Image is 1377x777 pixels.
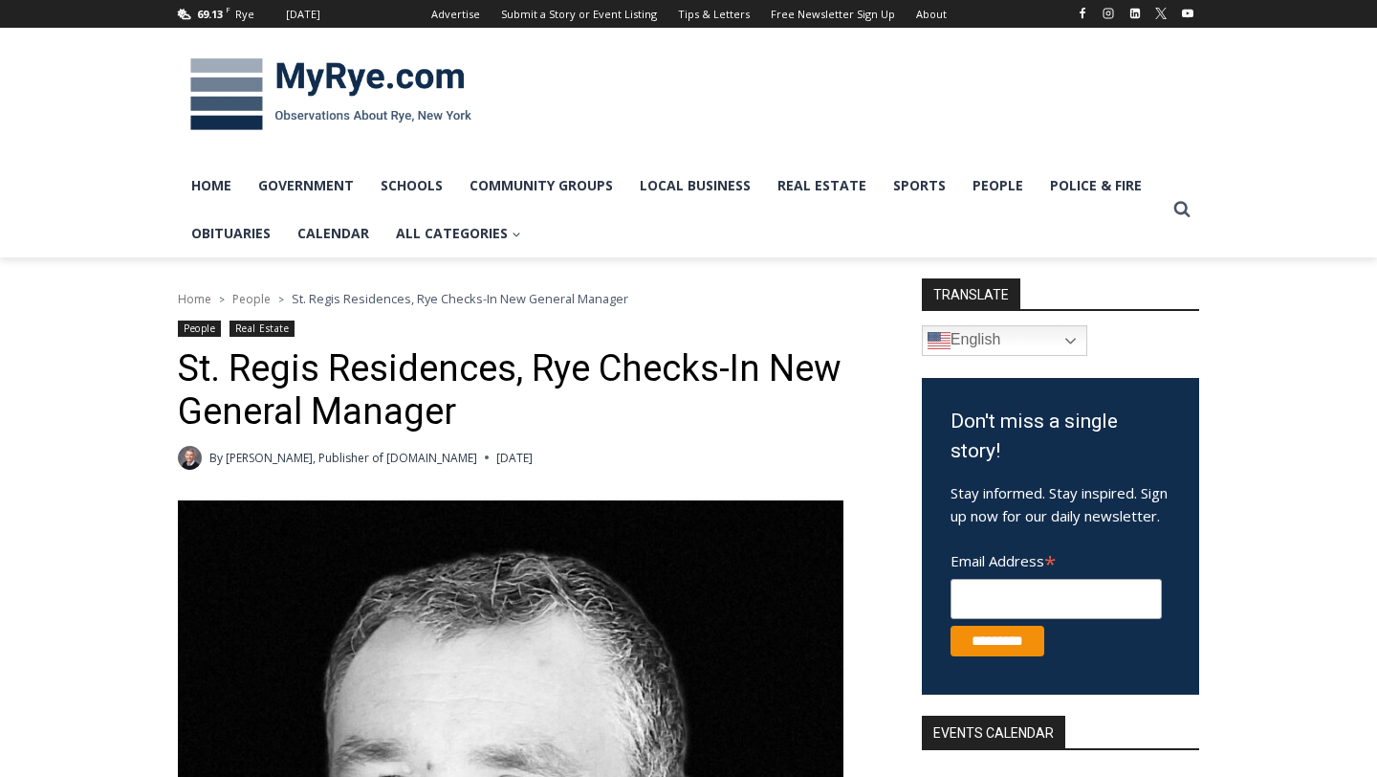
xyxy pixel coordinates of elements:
a: People [178,321,221,337]
a: X [1149,2,1172,25]
span: St. Regis Residences, Rye Checks-In New General Manager [292,290,628,307]
span: All Categories [396,223,521,244]
img: MyRye.com [178,45,484,144]
h1: St. Regis Residences, Rye Checks-In New General Manager [178,347,871,434]
a: Police & Fire [1037,162,1155,210]
a: All Categories [382,210,535,257]
a: [PERSON_NAME], Publisher of [DOMAIN_NAME] [226,450,477,466]
button: View Search Form [1165,192,1199,227]
a: Instagram [1097,2,1120,25]
span: By [209,449,223,467]
label: Email Address [951,542,1162,576]
a: Schools [367,162,456,210]
span: > [278,293,284,306]
a: Government [245,162,367,210]
a: Real Estate [764,162,880,210]
h3: Don't miss a single story! [951,407,1170,467]
a: English [922,325,1087,356]
a: Calendar [284,210,382,257]
a: Facebook [1071,2,1094,25]
a: Linkedin [1124,2,1147,25]
span: > [219,293,225,306]
a: Obituaries [178,210,284,257]
time: [DATE] [496,449,533,467]
div: [DATE] [286,6,320,23]
a: Author image [178,446,202,470]
a: Home [178,291,211,307]
span: F [226,4,230,14]
h2: Events Calendar [922,716,1065,748]
a: People [959,162,1037,210]
a: Sports [880,162,959,210]
a: People [232,291,271,307]
a: Local Business [626,162,764,210]
nav: Breadcrumbs [178,289,871,308]
div: Rye [235,6,254,23]
a: YouTube [1176,2,1199,25]
nav: Primary Navigation [178,162,1165,258]
a: Home [178,162,245,210]
p: Stay informed. Stay inspired. Sign up now for our daily newsletter. [951,481,1170,527]
span: 69.13 [197,7,223,21]
strong: TRANSLATE [922,278,1020,309]
a: Real Estate [229,321,295,337]
a: Community Groups [456,162,626,210]
img: en [928,329,951,352]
